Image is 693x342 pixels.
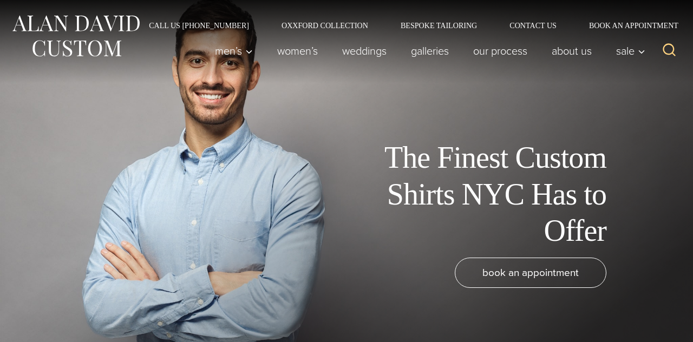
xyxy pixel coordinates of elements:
[215,45,253,56] span: Men’s
[455,258,606,288] a: book an appointment
[330,40,399,62] a: weddings
[656,38,682,64] button: View Search Form
[11,12,141,60] img: Alan David Custom
[265,22,384,29] a: Oxxford Collection
[540,40,604,62] a: About Us
[399,40,461,62] a: Galleries
[203,40,651,62] nav: Primary Navigation
[363,140,606,249] h1: The Finest Custom Shirts NYC Has to Offer
[461,40,540,62] a: Our Process
[133,22,682,29] nav: Secondary Navigation
[493,22,573,29] a: Contact Us
[265,40,330,62] a: Women’s
[384,22,493,29] a: Bespoke Tailoring
[616,45,645,56] span: Sale
[133,22,265,29] a: Call Us [PHONE_NUMBER]
[482,265,579,280] span: book an appointment
[573,22,682,29] a: Book an Appointment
